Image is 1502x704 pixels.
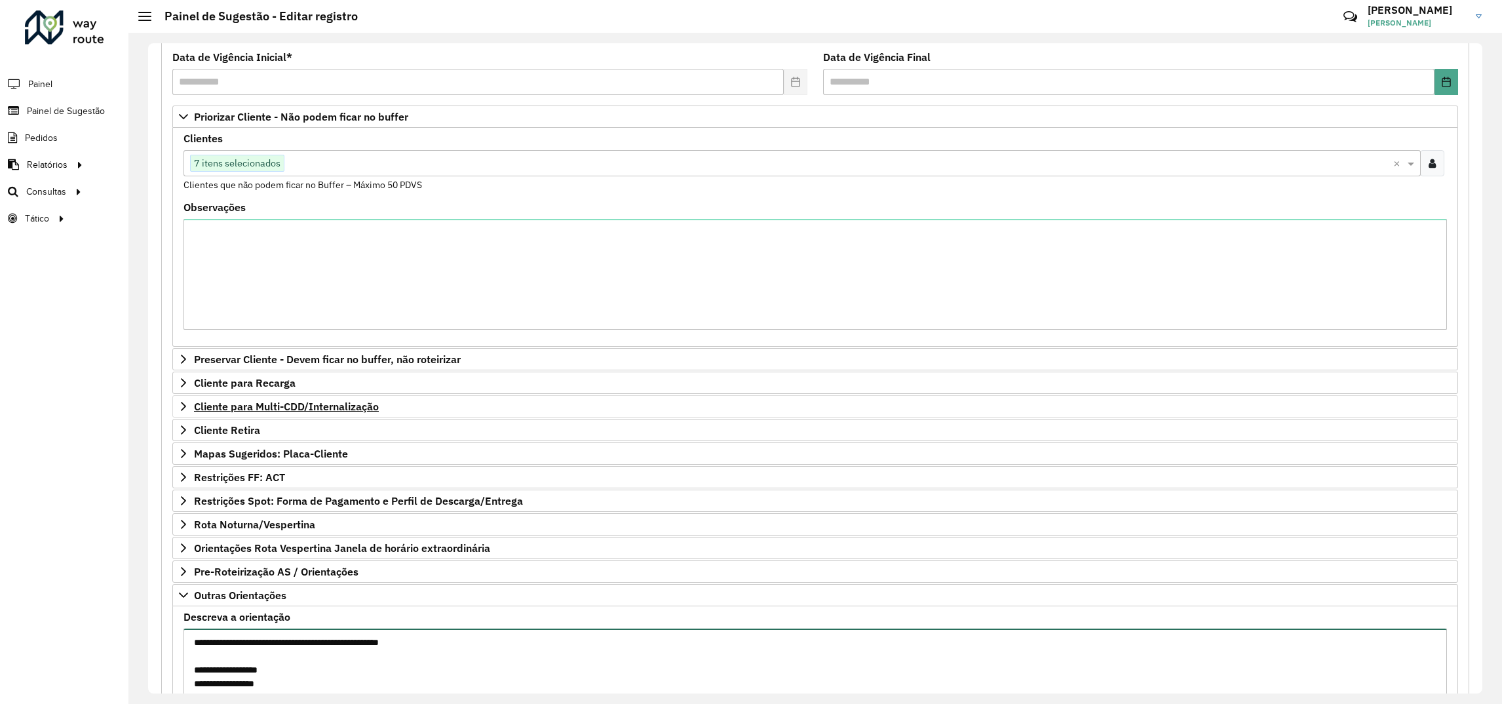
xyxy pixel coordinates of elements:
label: Clientes [183,130,223,146]
h2: Painel de Sugestão - Editar registro [151,9,358,24]
span: Outras Orientações [194,590,286,600]
span: Cliente para Multi-CDD/Internalização [194,401,379,412]
span: Preservar Cliente - Devem ficar no buffer, não roteirizar [194,354,461,364]
span: Pedidos [25,131,58,145]
span: Cliente para Recarga [194,378,296,388]
a: Restrições FF: ACT [172,466,1458,488]
h3: [PERSON_NAME] [1368,4,1466,16]
span: Priorizar Cliente - Não podem ficar no buffer [194,111,408,122]
span: Pre-Roteirização AS / Orientações [194,566,358,577]
a: Preservar Cliente - Devem ficar no buffer, não roteirizar [172,348,1458,370]
a: Contato Rápido [1336,3,1364,31]
a: Orientações Rota Vespertina Janela de horário extraordinária [172,537,1458,559]
label: Descreva a orientação [183,609,290,625]
span: Orientações Rota Vespertina Janela de horário extraordinária [194,543,490,553]
span: [PERSON_NAME] [1368,17,1466,29]
small: Clientes que não podem ficar no Buffer – Máximo 50 PDVS [183,179,422,191]
span: Painel [28,77,52,91]
a: Priorizar Cliente - Não podem ficar no buffer [172,106,1458,128]
a: Cliente Retira [172,419,1458,441]
a: Rota Noturna/Vespertina [172,513,1458,536]
div: Priorizar Cliente - Não podem ficar no buffer [172,128,1458,347]
button: Choose Date [1435,69,1458,95]
span: Clear all [1393,155,1404,171]
span: Restrições Spot: Forma de Pagamento e Perfil de Descarga/Entrega [194,496,523,506]
span: 7 itens selecionados [191,155,284,171]
span: Cliente Retira [194,425,260,435]
label: Data de Vigência Inicial [172,49,292,65]
span: Mapas Sugeridos: Placa-Cliente [194,448,348,459]
span: Restrições FF: ACT [194,472,285,482]
span: Tático [25,212,49,225]
label: Observações [183,199,246,215]
label: Data de Vigência Final [823,49,931,65]
a: Restrições Spot: Forma de Pagamento e Perfil de Descarga/Entrega [172,490,1458,512]
a: Cliente para Recarga [172,372,1458,394]
a: Outras Orientações [172,584,1458,606]
span: Relatórios [27,158,67,172]
a: Cliente para Multi-CDD/Internalização [172,395,1458,418]
a: Mapas Sugeridos: Placa-Cliente [172,442,1458,465]
span: Consultas [26,185,66,199]
span: Rota Noturna/Vespertina [194,519,315,530]
a: Pre-Roteirização AS / Orientações [172,560,1458,583]
span: Painel de Sugestão [27,104,105,118]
